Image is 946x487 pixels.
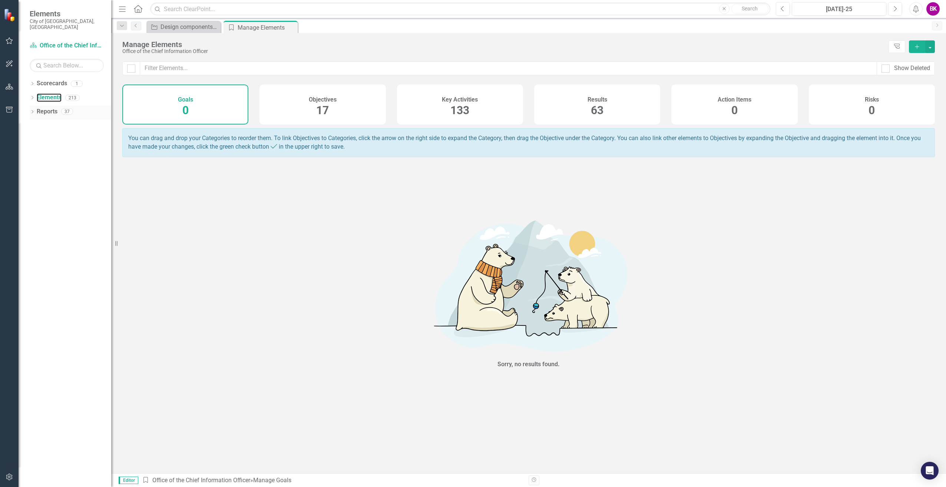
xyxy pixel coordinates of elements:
input: Search ClearPoint... [150,3,770,16]
img: No results found [417,210,640,358]
a: Office of the Chief Information Officer [30,42,104,50]
span: Search [742,6,758,11]
button: Search [731,4,768,14]
div: 1 [71,80,83,87]
span: 63 [591,104,603,117]
h4: Risks [865,96,879,103]
h4: Objectives [309,96,337,103]
input: Filter Elements... [140,62,877,75]
div: Manage Elements [122,40,885,49]
div: Office of the Chief Information Officer [122,49,885,54]
h4: Results [588,96,607,103]
div: Manage Elements [238,23,296,32]
div: Sorry, no results found. [497,360,560,369]
span: 133 [450,104,469,117]
button: [DATE]-25 [792,2,886,16]
span: Editor [119,477,138,484]
div: 37 [61,109,73,115]
div: Open Intercom Messenger [921,462,939,480]
a: Office of the Chief Information Officer [152,477,250,484]
span: Elements [30,9,104,18]
button: BK [926,2,940,16]
h4: Key Activities [442,96,478,103]
a: Reports [37,107,57,116]
h4: Goals [178,96,193,103]
span: 0 [869,104,875,117]
a: Elements [37,93,62,102]
div: 213 [65,95,80,101]
span: 0 [182,104,189,117]
h4: Action Items [718,96,751,103]
input: Search Below... [30,59,104,72]
span: 17 [316,104,329,117]
img: ClearPoint Strategy [3,8,17,22]
div: Design components and framework for the new operating model [161,22,219,32]
a: Design components and framework for the new operating model [148,22,219,32]
span: 0 [731,104,738,117]
a: Scorecards [37,79,67,88]
div: You can drag and drop your Categories to reorder them. To link Objectives to Categories, click th... [122,128,935,157]
div: [DATE]-25 [794,5,884,14]
div: » Manage Goals [142,476,523,485]
small: City of [GEOGRAPHIC_DATA], [GEOGRAPHIC_DATA] [30,18,104,30]
div: Show Deleted [894,64,930,73]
